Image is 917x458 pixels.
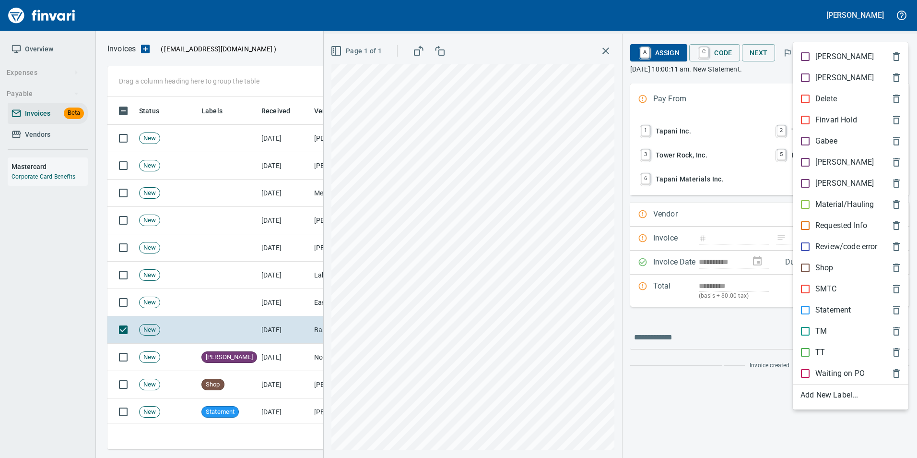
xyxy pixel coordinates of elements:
p: Review/code error [815,241,878,253]
p: [PERSON_NAME] [815,51,874,62]
span: Add New Label... [800,389,901,401]
p: Shop [815,262,834,274]
p: Requested Info [815,220,867,231]
p: [PERSON_NAME] [815,72,874,84]
p: Material/Hauling [815,199,874,210]
p: TT [815,347,825,358]
p: Waiting on PO [815,368,865,379]
p: Delete [815,93,837,105]
p: TM [815,325,827,337]
p: SMTC [815,283,837,295]
p: Finvari Hold [815,114,857,126]
p: Gabee [815,135,837,147]
p: Statement [815,304,851,316]
p: [PERSON_NAME] [815,157,874,168]
p: [PERSON_NAME] [815,178,874,189]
